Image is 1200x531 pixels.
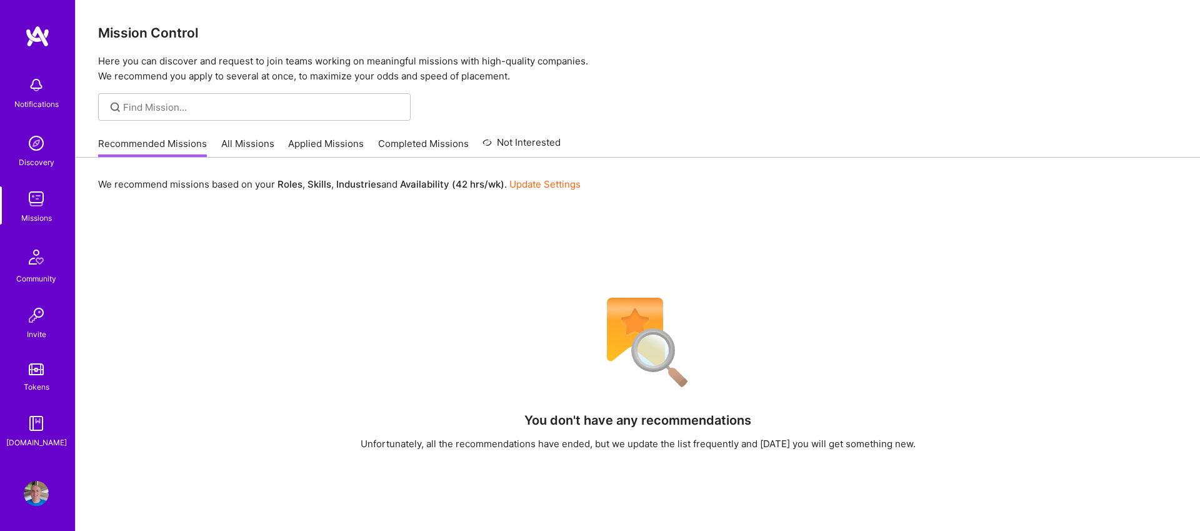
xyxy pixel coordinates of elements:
p: Here you can discover and request to join teams working on meaningful missions with high-quality ... [98,54,1177,84]
a: Completed Missions [378,137,469,158]
div: Missions [21,211,52,225]
img: teamwork [24,186,49,211]
a: Update Settings [509,178,581,190]
img: bell [24,73,49,98]
a: All Missions [221,137,274,158]
h3: Mission Control [98,25,1177,41]
div: Discovery [19,156,54,169]
a: User Avatar [21,481,52,506]
div: Notifications [14,98,59,111]
p: We recommend missions based on your , , and . [98,178,581,191]
b: Roles [277,178,302,190]
b: Availability (42 hrs/wk) [400,178,504,190]
div: Invite [27,328,46,341]
div: Unfortunately, all the recommendations have ended, but we update the list frequently and [DATE] y... [361,437,916,450]
b: Skills [307,178,331,190]
div: Community [16,272,56,285]
input: Find Mission... [123,101,401,114]
img: No Results [585,290,691,396]
img: discovery [24,131,49,156]
a: Recommended Missions [98,137,207,158]
img: logo [25,25,50,48]
img: Invite [24,303,49,328]
i: icon SearchGrey [108,100,122,114]
a: Not Interested [482,135,561,158]
img: guide book [24,411,49,436]
a: Applied Missions [288,137,364,158]
div: [DOMAIN_NAME] [6,436,67,449]
b: Industries [336,178,381,190]
img: Community [21,242,51,272]
div: Tokens [24,380,49,393]
img: tokens [29,363,44,375]
img: User Avatar [24,481,49,506]
h4: You don't have any recommendations [524,413,751,428]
